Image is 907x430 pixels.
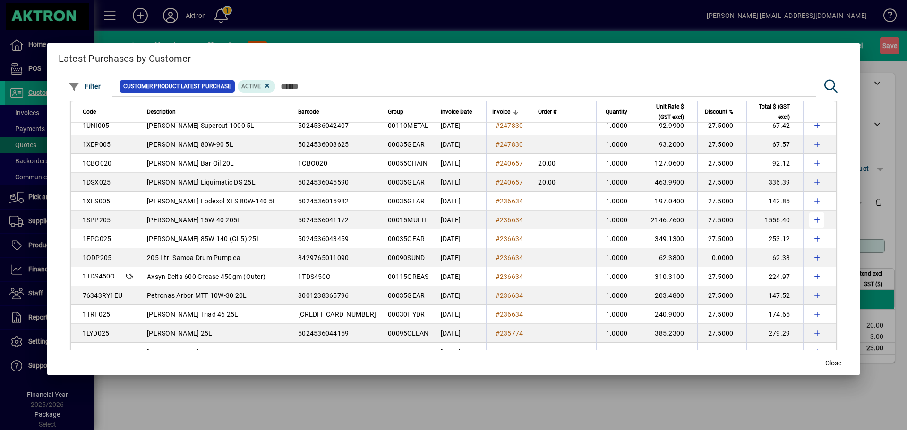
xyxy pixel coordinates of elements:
td: 27.5000 [697,324,746,343]
span: Description [147,107,176,117]
td: 224.97 [746,267,803,286]
span: 00095CLEAN [388,329,429,337]
span: # [496,254,500,261]
span: # [496,329,500,337]
span: 236634 [500,235,523,243]
span: 00035GEAR [388,292,425,299]
span: Axsyn Delta 600 Grease 450gm (Outer) [147,273,265,280]
div: Total $ (GST excl) [753,101,798,122]
span: 00115GREAS [388,273,429,280]
a: #236634 [492,309,527,320]
span: 1XFS005 [83,197,111,205]
td: 253.12 [746,229,803,248]
td: 27.5000 [697,229,746,248]
td: 27.5000 [697,192,746,211]
td: [DATE] [435,267,486,286]
span: 236634 [500,197,523,205]
span: 00035GEAR [388,235,425,243]
span: 1EPG025 [83,235,111,243]
td: 27.5000 [697,173,746,192]
span: 00055CHAIN [388,160,428,167]
span: [PERSON_NAME] Bar Oil 20L [147,160,234,167]
a: #236634 [492,290,527,301]
span: 235641 [500,348,523,356]
td: 1.0000 [596,116,641,135]
span: 5024536041172 [298,216,349,224]
span: 1TRF025 [83,311,111,318]
span: 247830 [500,141,523,148]
div: Discount % [703,107,742,117]
span: Invoice Date [441,107,472,117]
td: 463.9900 [641,173,697,192]
td: 1.0000 [596,267,641,286]
td: [DATE] [435,135,486,154]
span: 240657 [500,178,523,186]
td: [DATE] [435,343,486,362]
td: 27.5000 [697,211,746,229]
span: 240657 [500,160,523,167]
td: 20.00 [532,173,596,192]
td: 1.0000 [596,343,641,362]
span: 236634 [500,216,523,224]
td: 1.0000 [596,135,641,154]
td: 1556.40 [746,211,803,229]
span: [PERSON_NAME] 85W-140 (GL5) 25L [147,235,260,243]
a: #236634 [492,271,527,282]
span: # [496,216,500,224]
span: 205 Ltr -Samoa Drum Pump ea [147,254,240,261]
span: 235774 [500,329,523,337]
span: [PERSON_NAME] Lodexol XFS 80W-140 5L [147,197,276,205]
span: 1LYD025 [83,329,110,337]
td: [DATE] [435,305,486,324]
span: 00030HYDR [388,311,425,318]
td: 1.0000 [596,229,641,248]
td: 67.42 [746,116,803,135]
a: #247830 [492,120,527,131]
span: Discount % [705,107,733,117]
mat-chip: Product Activation Status: Active [238,80,275,93]
span: 5024536045590 [298,178,349,186]
td: 1.0000 [596,211,641,229]
td: 1.0000 [596,192,641,211]
a: #247830 [492,139,527,150]
div: Order # [538,107,590,117]
span: 5024536042407 [298,122,349,129]
td: 127.0600 [641,154,697,173]
span: 76343RY1EU [83,292,123,299]
span: 00110METAL [388,122,429,129]
span: Customer Product Latest Purchase [123,82,231,91]
div: Quantity [602,107,636,117]
td: 27.5000 [697,135,746,154]
span: 236634 [500,254,523,261]
span: 1XEP005 [83,141,111,148]
td: [DATE] [435,192,486,211]
span: # [496,122,500,129]
td: 1.0000 [596,173,641,192]
td: 92.12 [746,154,803,173]
span: [CREDIT_CARD_NUMBER] [298,311,376,318]
span: 00035GEAR [388,141,425,148]
span: 00015MULTI [388,348,427,356]
td: 1.0000 [596,324,641,343]
span: 00015MULTI [388,216,427,224]
span: Order # [538,107,556,117]
span: 1SPP025 [83,348,111,356]
span: 8001238365796 [298,292,349,299]
td: P00087 [532,343,596,362]
span: 1DSX025 [83,178,111,186]
span: 00035GEAR [388,178,425,186]
td: 197.0400 [641,192,697,211]
span: 5024536015982 [298,197,349,205]
span: 1SPP205 [83,216,111,224]
a: #236634 [492,253,527,263]
span: 236634 [500,273,523,280]
span: Quantity [606,107,627,117]
span: Active [241,83,261,90]
td: 310.3100 [641,267,697,286]
span: 5024536008625 [298,141,349,148]
span: Invoice [492,107,510,117]
span: # [496,178,500,186]
a: #235774 [492,328,527,338]
span: # [496,235,500,243]
span: # [496,273,500,280]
